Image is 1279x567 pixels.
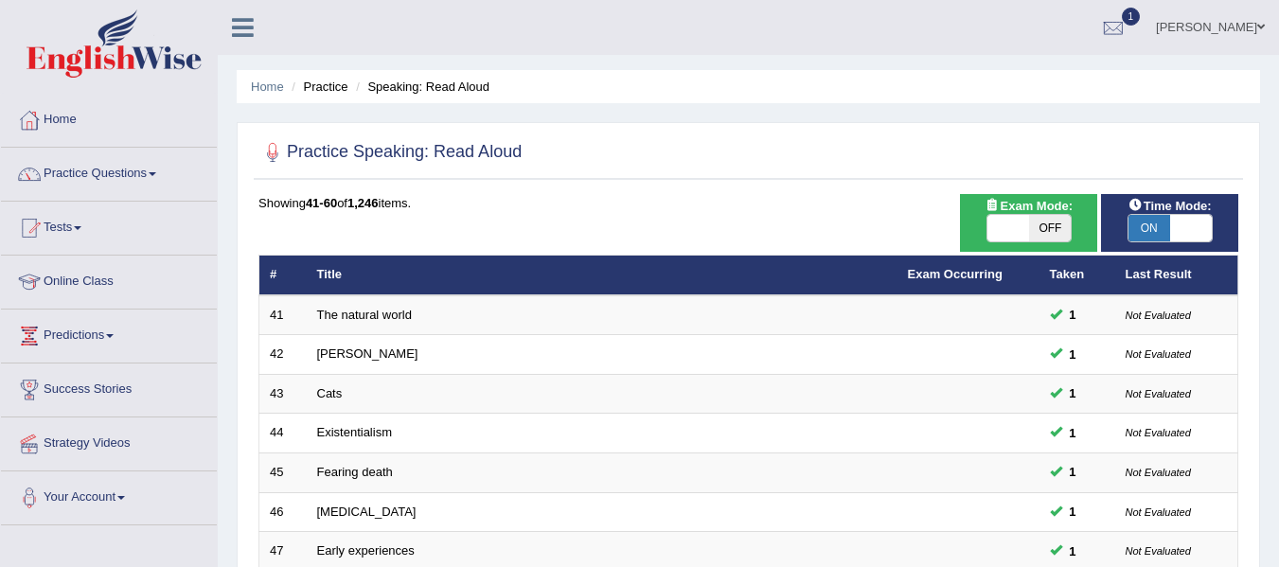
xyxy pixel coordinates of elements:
h2: Practice Speaking: Read Aloud [258,138,522,167]
li: Speaking: Read Aloud [351,78,489,96]
span: OFF [1029,215,1071,241]
a: Exam Occurring [908,267,1003,281]
li: Practice [287,78,347,96]
a: Predictions [1,310,217,357]
span: You can still take this question [1062,345,1084,364]
th: # [259,256,307,295]
small: Not Evaluated [1126,427,1191,438]
span: Time Mode: [1121,196,1219,216]
a: Practice Questions [1,148,217,195]
a: Home [1,94,217,141]
a: Strategy Videos [1,417,217,465]
a: Cats [317,386,343,400]
small: Not Evaluated [1126,348,1191,360]
span: You can still take this question [1062,462,1084,482]
a: Success Stories [1,363,217,411]
span: You can still take this question [1062,383,1084,403]
a: Early experiences [317,543,415,558]
a: Home [251,80,284,94]
span: 1 [1122,8,1141,26]
small: Not Evaluated [1126,467,1191,478]
span: You can still take this question [1062,502,1084,522]
td: 42 [259,335,307,375]
a: Existentialism [317,425,392,439]
span: You can still take this question [1062,541,1084,561]
a: Fearing death [317,465,393,479]
small: Not Evaluated [1126,506,1191,518]
a: [PERSON_NAME] [317,346,418,361]
div: Showing of items. [258,194,1238,212]
b: 41-60 [306,196,337,210]
a: Tests [1,202,217,249]
td: 43 [259,374,307,414]
th: Last Result [1115,256,1238,295]
th: Taken [1039,256,1115,295]
small: Not Evaluated [1126,545,1191,557]
a: [MEDICAL_DATA] [317,505,417,519]
span: You can still take this question [1062,423,1084,443]
b: 1,246 [347,196,379,210]
span: ON [1128,215,1170,241]
td: 44 [259,414,307,453]
div: Show exams occurring in exams [960,194,1097,252]
td: 41 [259,295,307,335]
a: The natural world [317,308,412,322]
span: You can still take this question [1062,305,1084,325]
small: Not Evaluated [1126,388,1191,399]
small: Not Evaluated [1126,310,1191,321]
td: 46 [259,492,307,532]
a: Online Class [1,256,217,303]
span: Exam Mode: [977,196,1079,216]
a: Your Account [1,471,217,519]
th: Title [307,256,897,295]
td: 45 [259,453,307,493]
